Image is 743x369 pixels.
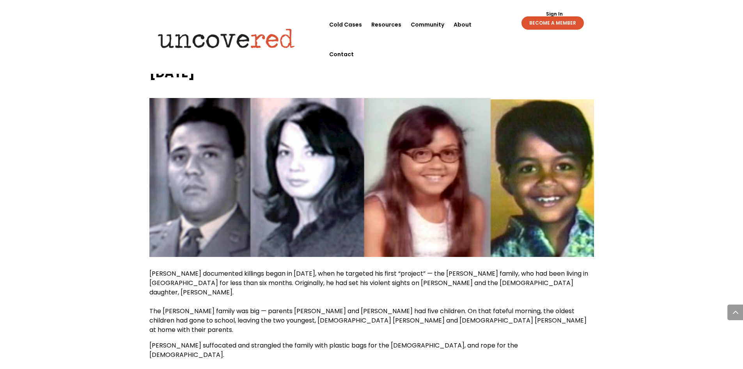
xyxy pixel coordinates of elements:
span: [PERSON_NAME] documented killings began in [DATE], when he targeted his first “project” — the [PE... [149,269,588,297]
img: Uncovered logo [151,23,301,53]
a: Contact [329,39,354,69]
span: The [PERSON_NAME] family was big — parents [PERSON_NAME] and [PERSON_NAME] had five children. On ... [149,307,587,334]
strong: The [PERSON_NAME] Family — Suffocated, Strangled, and Hanged on [DATE] [149,46,594,82]
a: Community [411,10,444,39]
a: Cold Cases [329,10,362,39]
img: Screenshot 2023-08-31 at 12.57.16 AM [149,98,594,257]
a: Sign In [542,12,567,16]
a: BECOME A MEMBER [521,16,584,30]
a: Resources [371,10,401,39]
a: About [454,10,472,39]
span: [PERSON_NAME] suffocated and strangled the family with plastic bags for the [DEMOGRAPHIC_DATA], a... [149,341,518,359]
